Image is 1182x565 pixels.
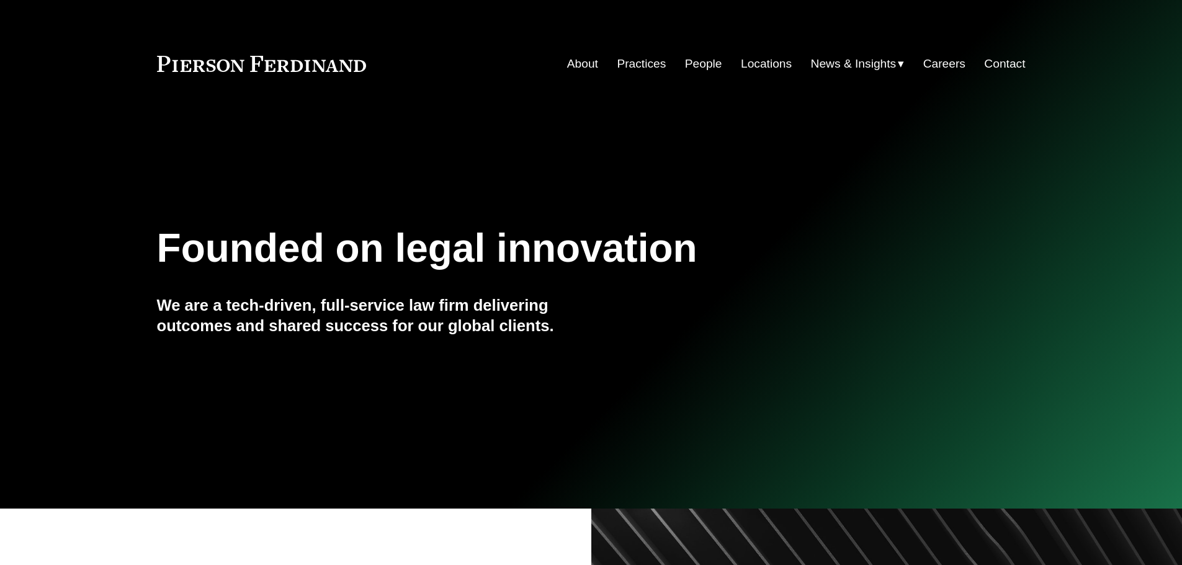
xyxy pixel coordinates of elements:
a: Careers [923,52,965,76]
a: Locations [741,52,792,76]
h4: We are a tech-driven, full-service law firm delivering outcomes and shared success for our global... [157,295,591,336]
h1: Founded on legal innovation [157,226,881,271]
a: folder dropdown [811,52,905,76]
span: News & Insights [811,53,897,75]
a: Contact [984,52,1025,76]
a: People [685,52,722,76]
a: About [567,52,598,76]
a: Practices [617,52,666,76]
